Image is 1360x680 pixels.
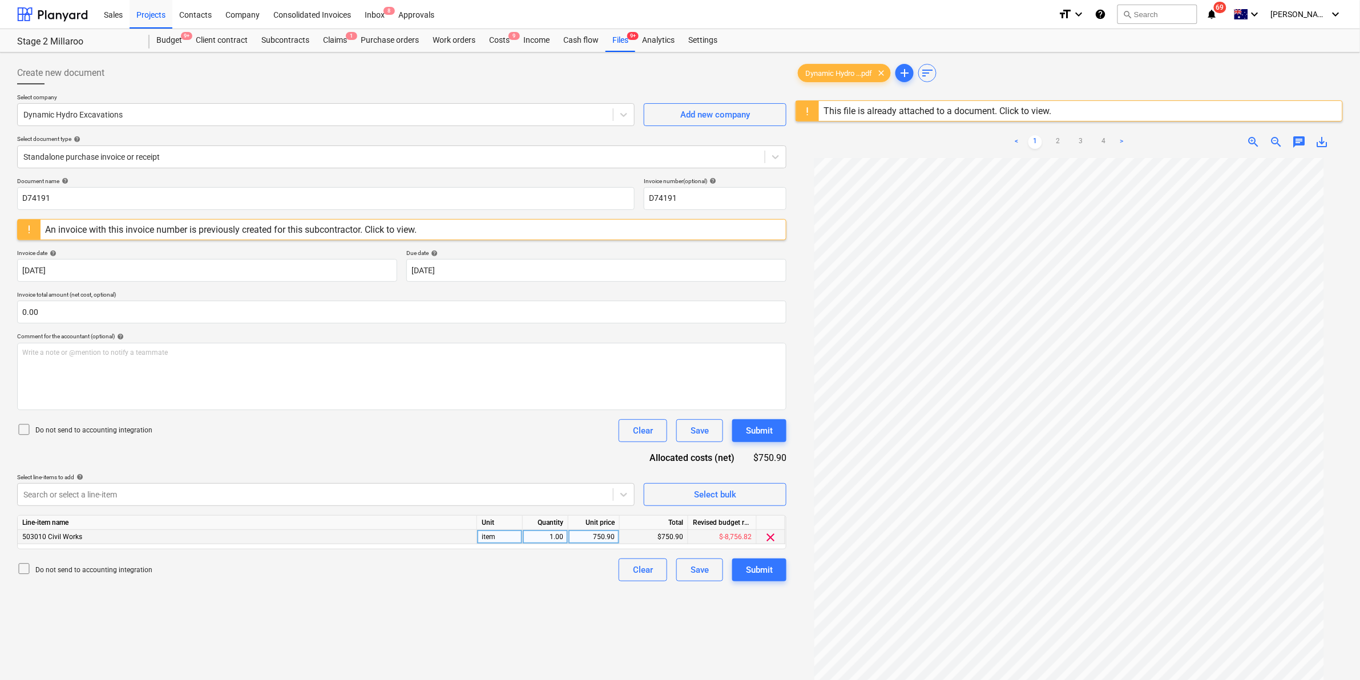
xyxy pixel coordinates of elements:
[18,516,477,530] div: Line-item name
[17,94,635,103] p: Select company
[688,530,757,544] div: $-8,756.82
[255,29,316,52] a: Subcontracts
[732,419,786,442] button: Submit
[676,419,723,442] button: Save
[1117,5,1197,24] button: Search
[516,29,556,52] a: Income
[680,107,750,122] div: Add new company
[1248,7,1262,21] i: keyboard_arrow_down
[627,32,639,40] span: 9+
[17,187,635,210] input: Document name
[35,426,152,435] p: Do not send to accounting integration
[74,473,83,480] span: help
[633,423,653,438] div: Clear
[764,531,778,544] span: clear
[426,29,482,52] a: Work orders
[189,29,255,52] a: Client contract
[620,516,688,530] div: Total
[1058,7,1072,21] i: format_size
[384,7,395,15] span: 8
[482,29,516,52] a: Costs9
[707,177,716,184] span: help
[688,516,757,530] div: Revised budget remaining
[746,562,773,577] div: Submit
[1271,10,1328,19] span: [PERSON_NAME]
[150,29,189,52] a: Budget9+
[746,423,773,438] div: Submit
[354,29,426,52] a: Purchase orders
[17,473,635,481] div: Select line-items to add
[1293,135,1306,149] span: chat
[115,333,124,340] span: help
[1095,7,1106,21] i: Knowledge base
[482,29,516,52] div: Costs
[644,187,786,210] input: Invoice number
[1247,135,1261,149] span: zoom_in
[45,224,417,235] div: An invoice with this invoice number is previously created for this subcontractor. Click to view.
[681,29,724,52] a: Settings
[921,66,934,80] span: sort
[1028,135,1042,149] a: Page 1 is your current page
[606,29,635,52] div: Files
[1072,7,1085,21] i: keyboard_arrow_down
[71,136,80,143] span: help
[35,565,152,575] p: Do not send to accounting integration
[17,291,786,301] p: Invoice total amount (net cost, optional)
[59,177,68,184] span: help
[1115,135,1129,149] a: Next page
[556,29,606,52] a: Cash flow
[1010,135,1024,149] a: Previous page
[606,29,635,52] a: Files9+
[732,558,786,581] button: Submit
[17,259,397,282] input: Invoice date not specified
[694,487,736,502] div: Select bulk
[150,29,189,52] div: Budget
[429,250,438,257] span: help
[874,66,888,80] span: clear
[798,69,879,78] span: Dynamic Hydro ...pdf
[898,66,911,80] span: add
[316,29,354,52] div: Claims
[17,177,635,185] div: Document name
[573,530,615,544] div: 750.90
[1303,625,1360,680] iframe: Chat Widget
[1315,135,1329,149] span: save_alt
[346,32,357,40] span: 1
[17,249,397,257] div: Invoice date
[316,29,354,52] a: Claims1
[568,516,620,530] div: Unit price
[620,530,688,544] div: $750.90
[635,29,681,52] a: Analytics
[17,135,786,143] div: Select document type
[17,36,136,48] div: Stage 2 Millaroo
[644,177,786,185] div: Invoice number (optional)
[691,423,709,438] div: Save
[619,558,667,581] button: Clear
[523,516,568,530] div: Quantity
[1123,10,1132,19] span: search
[753,451,786,464] div: $750.90
[527,530,563,544] div: 1.00
[22,533,82,541] span: 503010 Civil Works
[638,451,753,464] div: Allocated costs (net)
[644,483,786,506] button: Select bulk
[509,32,520,40] span: 9
[1329,7,1343,21] i: keyboard_arrow_down
[181,32,192,40] span: 9+
[17,301,786,323] input: Invoice total amount (net cost, optional)
[644,103,786,126] button: Add new company
[633,562,653,577] div: Clear
[619,419,667,442] button: Clear
[691,562,709,577] div: Save
[1051,135,1065,149] a: Page 2
[798,64,891,82] div: Dynamic Hydro ...pdf
[17,66,104,80] span: Create new document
